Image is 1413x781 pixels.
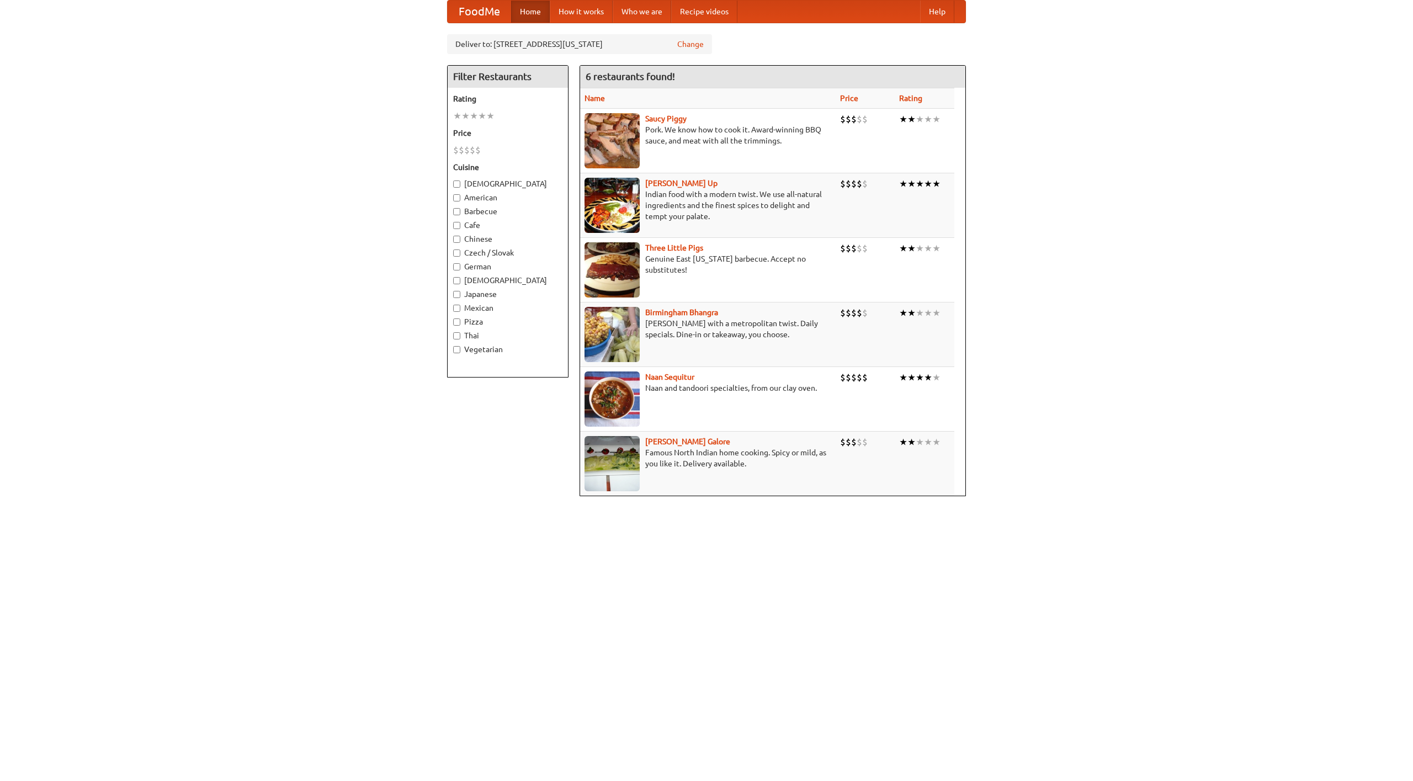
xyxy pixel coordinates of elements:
[846,371,851,384] li: $
[453,247,562,258] label: Czech / Slovak
[677,39,704,50] a: Change
[862,113,868,125] li: $
[907,178,916,190] li: ★
[862,242,868,254] li: $
[585,253,831,275] p: Genuine East [US_STATE] barbecue. Accept no substitutes!
[899,307,907,319] li: ★
[453,316,562,327] label: Pizza
[932,436,941,448] li: ★
[645,437,730,446] a: [PERSON_NAME] Galore
[899,242,907,254] li: ★
[645,179,718,188] a: [PERSON_NAME] Up
[862,307,868,319] li: $
[585,447,831,469] p: Famous North Indian home cooking. Spicy or mild, as you like it. Delivery available.
[453,162,562,173] h5: Cuisine
[461,110,470,122] li: ★
[857,307,862,319] li: $
[645,114,687,123] a: Saucy Piggy
[857,436,862,448] li: $
[851,307,857,319] li: $
[840,307,846,319] li: $
[464,144,470,156] li: $
[453,318,460,326] input: Pizza
[862,371,868,384] li: $
[453,344,562,355] label: Vegetarian
[453,222,460,229] input: Cafe
[645,308,718,317] a: Birmingham Bhangra
[453,144,459,156] li: $
[916,242,924,254] li: ★
[453,305,460,312] input: Mexican
[916,307,924,319] li: ★
[857,178,862,190] li: $
[453,194,460,201] input: American
[916,178,924,190] li: ★
[453,110,461,122] li: ★
[511,1,550,23] a: Home
[453,277,460,284] input: [DEMOGRAPHIC_DATA]
[846,113,851,125] li: $
[907,436,916,448] li: ★
[453,93,562,104] h5: Rating
[899,436,907,448] li: ★
[907,242,916,254] li: ★
[840,436,846,448] li: $
[645,243,703,252] a: Three Little Pigs
[862,178,868,190] li: $
[470,144,475,156] li: $
[470,110,478,122] li: ★
[453,192,562,203] label: American
[448,66,568,88] h4: Filter Restaurants
[453,249,460,257] input: Czech / Slovak
[459,144,464,156] li: $
[453,346,460,353] input: Vegetarian
[586,71,675,82] ng-pluralize: 6 restaurants found!
[916,436,924,448] li: ★
[932,242,941,254] li: ★
[453,302,562,314] label: Mexican
[585,436,640,491] img: currygalore.jpg
[585,113,640,168] img: saucy.jpg
[585,94,605,103] a: Name
[453,261,562,272] label: German
[645,373,694,381] b: Naan Sequitur
[486,110,495,122] li: ★
[840,371,846,384] li: $
[924,371,932,384] li: ★
[840,242,846,254] li: $
[453,178,562,189] label: [DEMOGRAPHIC_DATA]
[585,178,640,233] img: curryup.jpg
[899,178,907,190] li: ★
[899,371,907,384] li: ★
[907,307,916,319] li: ★
[585,124,831,146] p: Pork. We know how to cook it. Award-winning BBQ sauce, and meat with all the trimmings.
[840,94,858,103] a: Price
[924,113,932,125] li: ★
[857,242,862,254] li: $
[453,206,562,217] label: Barbecue
[585,307,640,362] img: bhangra.jpg
[851,436,857,448] li: $
[585,318,831,340] p: [PERSON_NAME] with a metropolitan twist. Daily specials. Dine-in or takeaway, you choose.
[857,371,862,384] li: $
[453,291,460,298] input: Japanese
[924,436,932,448] li: ★
[453,180,460,188] input: [DEMOGRAPHIC_DATA]
[550,1,613,23] a: How it works
[907,371,916,384] li: ★
[907,113,916,125] li: ★
[453,236,460,243] input: Chinese
[585,189,831,222] p: Indian food with a modern twist. We use all-natural ingredients and the finest spices to delight ...
[899,113,907,125] li: ★
[916,113,924,125] li: ★
[478,110,486,122] li: ★
[851,113,857,125] li: $
[932,178,941,190] li: ★
[924,242,932,254] li: ★
[453,220,562,231] label: Cafe
[447,34,712,54] div: Deliver to: [STREET_ADDRESS][US_STATE]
